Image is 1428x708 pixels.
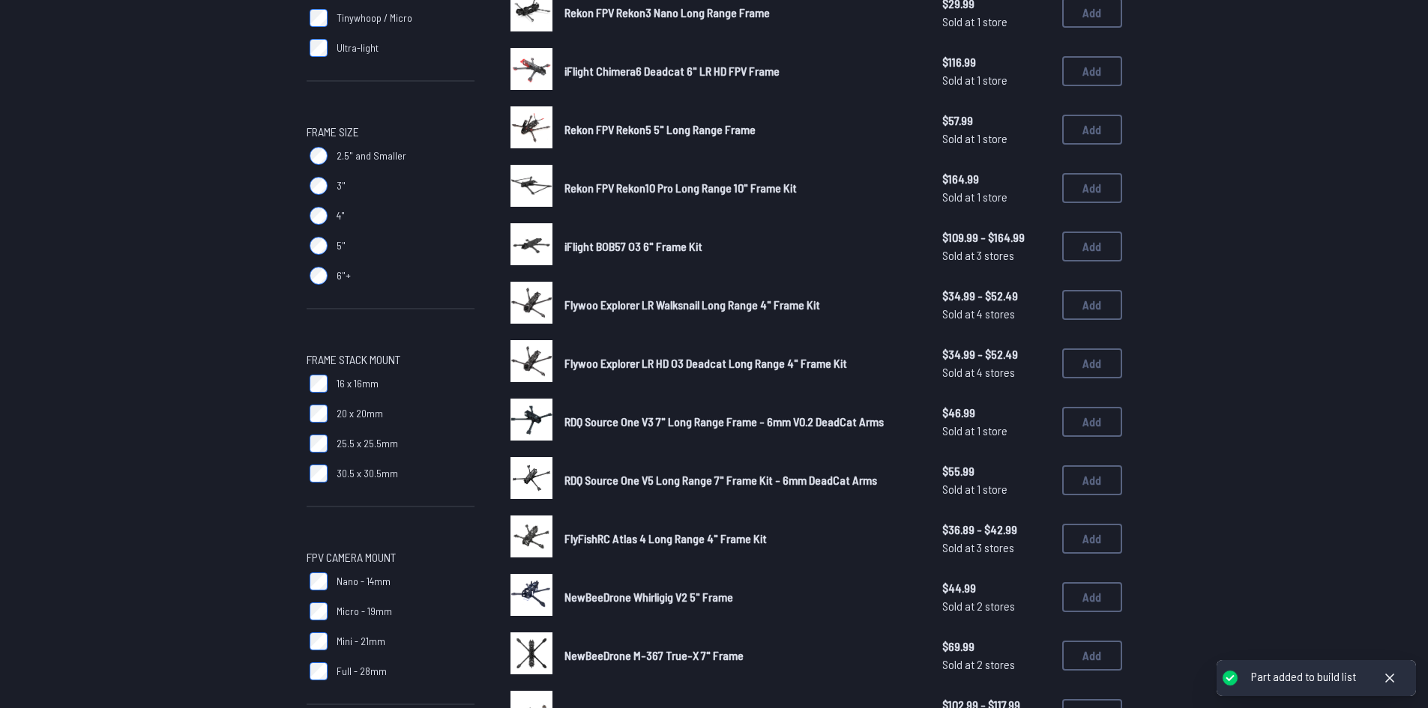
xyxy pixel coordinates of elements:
[510,574,552,616] img: image
[307,351,400,369] span: Frame Stack Mount
[337,466,398,481] span: 30.5 x 30.5mm
[564,647,918,665] a: NewBeeDrone M-367 True-X 7" Frame
[564,297,820,312] span: Flywoo Explorer LR Walksnail Long Range 4" Frame Kit
[337,604,392,619] span: Micro - 19mm
[942,246,1050,264] span: Sold at 3 stores
[564,179,918,197] a: Rekon FPV Rekon10 Pro Long Range 10" Frame Kit
[564,64,780,78] span: iFlight Chimera6 Deadcat 6" LR HD FPV Frame
[310,375,328,393] input: 16 x 16mm
[510,632,552,679] a: image
[510,282,552,328] a: image
[510,223,552,265] img: image
[337,436,398,451] span: 25.5 x 25.5mm
[337,664,387,679] span: Full - 28mm
[310,572,328,590] input: Nano - 14mm
[942,112,1050,130] span: $57.99
[942,638,1050,656] span: $69.99
[942,656,1050,674] span: Sold at 2 stores
[1062,232,1122,261] button: Add
[942,462,1050,480] span: $55.99
[510,399,552,445] a: image
[510,48,552,94] a: image
[310,237,328,255] input: 5"
[510,48,552,90] img: image
[942,130,1050,148] span: Sold at 1 store
[1062,407,1122,437] button: Add
[337,268,351,283] span: 6"+
[510,632,552,674] img: image
[337,148,406,163] span: 2.5" and Smaller
[942,422,1050,440] span: Sold at 1 store
[564,413,918,431] a: RDQ Source One V3 7" Long Range Frame - 6mm V0.2 DeadCat Arms
[564,354,918,372] a: Flywoo Explorer LR HD O3 Deadcat Long Range 4" Frame Kit
[564,531,767,545] span: FlyFishRC Atlas 4 Long Range 4" Frame Kit
[564,122,756,136] span: Rekon FPV Rekon5 5" Long Range Frame
[564,588,918,606] a: NewBeeDrone Whirligig V2 5" Frame
[310,207,328,225] input: 4"
[310,465,328,482] input: 30.5 x 30.5mm
[1062,348,1122,378] button: Add
[310,662,328,680] input: Full - 28mm
[510,223,552,270] a: image
[564,181,797,195] span: Rekon FPV Rekon10 Pro Long Range 10" Frame Kit
[337,634,385,649] span: Mini - 21mm
[942,305,1050,323] span: Sold at 4 stores
[510,515,552,562] a: image
[1062,641,1122,671] button: Add
[942,53,1050,71] span: $116.99
[942,71,1050,89] span: Sold at 1 store
[337,40,379,55] span: Ultra-light
[510,574,552,620] a: image
[564,237,918,255] a: iFlight BOB57 O3 6" Frame Kit
[564,356,847,370] span: Flywoo Explorer LR HD O3 Deadcat Long Range 4" Frame Kit
[564,121,918,139] a: Rekon FPV Rekon5 5" Long Range Frame
[510,165,552,211] a: image
[564,590,733,604] span: NewBeeDrone Whirligig V2 5" Frame
[307,548,396,566] span: FPV Camera Mount
[942,579,1050,597] span: $44.99
[564,4,918,22] a: Rekon FPV Rekon3 Nano Long Range Frame
[1062,290,1122,320] button: Add
[510,106,552,153] a: image
[942,363,1050,381] span: Sold at 4 stores
[310,435,328,453] input: 25.5 x 25.5mm
[510,457,552,503] a: image
[564,5,770,19] span: Rekon FPV Rekon3 Nano Long Range Frame
[310,632,328,650] input: Mini - 21mm
[564,530,918,548] a: FlyFishRC Atlas 4 Long Range 4" Frame Kit
[310,177,328,195] input: 3"
[510,399,552,441] img: image
[564,471,918,489] a: RDQ Source One V5 Long Range 7" Frame Kit - 6mm DeadCat Arms
[310,147,328,165] input: 2.5" and Smaller
[942,480,1050,498] span: Sold at 1 store
[337,10,412,25] span: Tinywhoop / Micro
[564,648,744,662] span: NewBeeDrone M-367 True-X 7" Frame
[564,473,877,487] span: RDQ Source One V5 Long Range 7" Frame Kit - 6mm DeadCat Arms
[310,39,328,57] input: Ultra-light
[942,13,1050,31] span: Sold at 1 store
[564,296,918,314] a: Flywoo Explorer LR Walksnail Long Range 4" Frame Kit
[310,602,328,620] input: Micro - 19mm
[510,106,552,148] img: image
[1251,669,1356,685] div: Part added to build list
[337,178,346,193] span: 3"
[1062,524,1122,554] button: Add
[510,457,552,499] img: image
[942,188,1050,206] span: Sold at 1 store
[337,238,346,253] span: 5"
[510,340,552,382] img: image
[942,597,1050,615] span: Sold at 2 stores
[510,515,552,557] img: image
[564,62,918,80] a: iFlight Chimera6 Deadcat 6" LR HD FPV Frame
[1062,56,1122,86] button: Add
[307,123,359,141] span: Frame Size
[942,170,1050,188] span: $164.99
[942,521,1050,539] span: $36.89 - $42.99
[1062,173,1122,203] button: Add
[510,165,552,207] img: image
[310,9,328,27] input: Tinywhoop / Micro
[510,282,552,324] img: image
[1062,115,1122,145] button: Add
[337,574,391,589] span: Nano - 14mm
[564,414,884,429] span: RDQ Source One V3 7" Long Range Frame - 6mm V0.2 DeadCat Arms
